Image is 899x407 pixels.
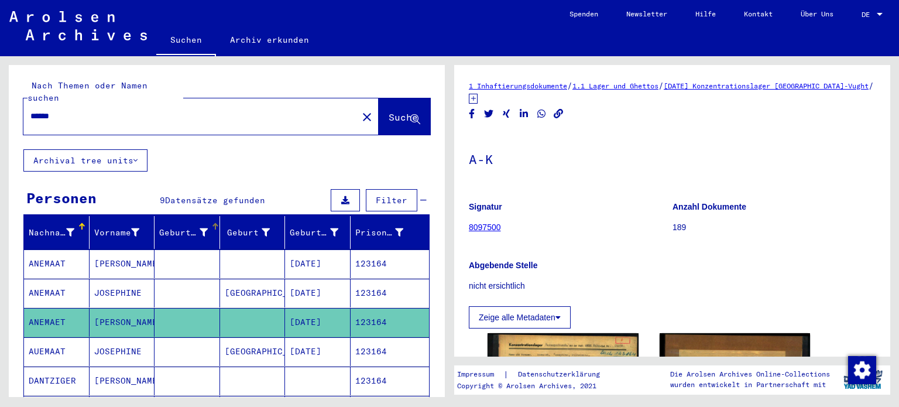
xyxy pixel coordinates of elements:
button: Share on Facebook [466,107,478,121]
button: Share on Xing [500,107,513,121]
mat-header-cell: Geburtsname [155,216,220,249]
div: Geburt‏ [225,223,285,242]
p: wurden entwickelt in Partnerschaft mit [670,379,830,390]
button: Suche [379,98,430,135]
div: Geburtsdatum [290,227,338,239]
button: Share on LinkedIn [518,107,530,121]
mat-cell: [DATE] [285,279,351,307]
mat-cell: [DATE] [285,249,351,278]
mat-cell: JOSEPHINE [90,279,155,307]
mat-cell: 123164 [351,279,430,307]
mat-cell: [GEOGRAPHIC_DATA] [220,337,286,366]
mat-cell: JOSEPHINE [90,337,155,366]
p: nicht ersichtlich [469,280,876,292]
div: Geburtsname [159,227,208,239]
mat-cell: [PERSON_NAME] [90,308,155,337]
img: Arolsen_neg.svg [9,11,147,40]
button: Share on Twitter [483,107,495,121]
a: 1.1 Lager und Ghettos [572,81,658,90]
div: Prisoner # [355,223,418,242]
div: Geburtsdatum [290,223,353,242]
mat-cell: 123164 [351,308,430,337]
button: Share on WhatsApp [536,107,548,121]
a: Datenschutzerklärung [509,368,614,381]
mat-header-cell: Vorname [90,216,155,249]
mat-cell: DANTZIGER [24,367,90,395]
mat-cell: ANEMAET [24,308,90,337]
mat-cell: AUEMAAT [24,337,90,366]
span: Datensätze gefunden [165,195,265,206]
button: Zeige alle Metadaten [469,306,571,329]
div: Vorname [94,227,140,239]
mat-cell: 123164 [351,337,430,366]
a: Archiv erkunden [216,26,323,54]
span: / [567,80,572,91]
button: Filter [366,189,417,211]
div: Geburtsname [159,223,222,242]
mat-cell: [DATE] [285,308,351,337]
mat-header-cell: Prisoner # [351,216,430,249]
b: Anzahl Dokumente [672,202,746,211]
a: [DATE] Konzentrationslager [GEOGRAPHIC_DATA]-Vught [664,81,869,90]
b: Abgebende Stelle [469,261,537,270]
mat-cell: [PERSON_NAME] [90,249,155,278]
button: Archival tree units [23,149,147,172]
a: Impressum [457,368,503,381]
img: yv_logo.png [841,365,885,394]
div: Vorname [94,223,155,242]
div: Prisoner # [355,227,404,239]
mat-icon: close [360,110,374,124]
mat-label: Nach Themen oder Namen suchen [28,80,147,103]
button: Copy link [553,107,565,121]
div: Nachname [29,223,89,242]
span: / [658,80,664,91]
div: | [457,368,614,381]
mat-cell: ANEMAAT [24,249,90,278]
a: 8097500 [469,223,501,232]
mat-header-cell: Geburt‏ [220,216,286,249]
img: Zustimmung ändern [848,356,876,384]
span: DE [862,11,874,19]
p: 189 [672,221,876,234]
mat-cell: [DATE] [285,337,351,366]
mat-cell: [GEOGRAPHIC_DATA] [220,279,286,307]
div: Nachname [29,227,74,239]
h1: A-K [469,132,876,184]
p: Copyright © Arolsen Archives, 2021 [457,381,614,391]
mat-cell: 123164 [351,367,430,395]
mat-header-cell: Geburtsdatum [285,216,351,249]
button: Clear [355,105,379,128]
mat-cell: ANEMAAT [24,279,90,307]
span: / [869,80,874,91]
mat-cell: 123164 [351,249,430,278]
div: Geburt‏ [225,227,270,239]
a: 1 Inhaftierungsdokumente [469,81,567,90]
p: Die Arolsen Archives Online-Collections [670,369,830,379]
span: Filter [376,195,407,206]
span: Suche [389,111,418,123]
a: Suchen [156,26,216,56]
mat-cell: [PERSON_NAME] [90,367,155,395]
b: Signatur [469,202,502,211]
mat-header-cell: Nachname [24,216,90,249]
div: Personen [26,187,97,208]
span: 9 [160,195,165,206]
